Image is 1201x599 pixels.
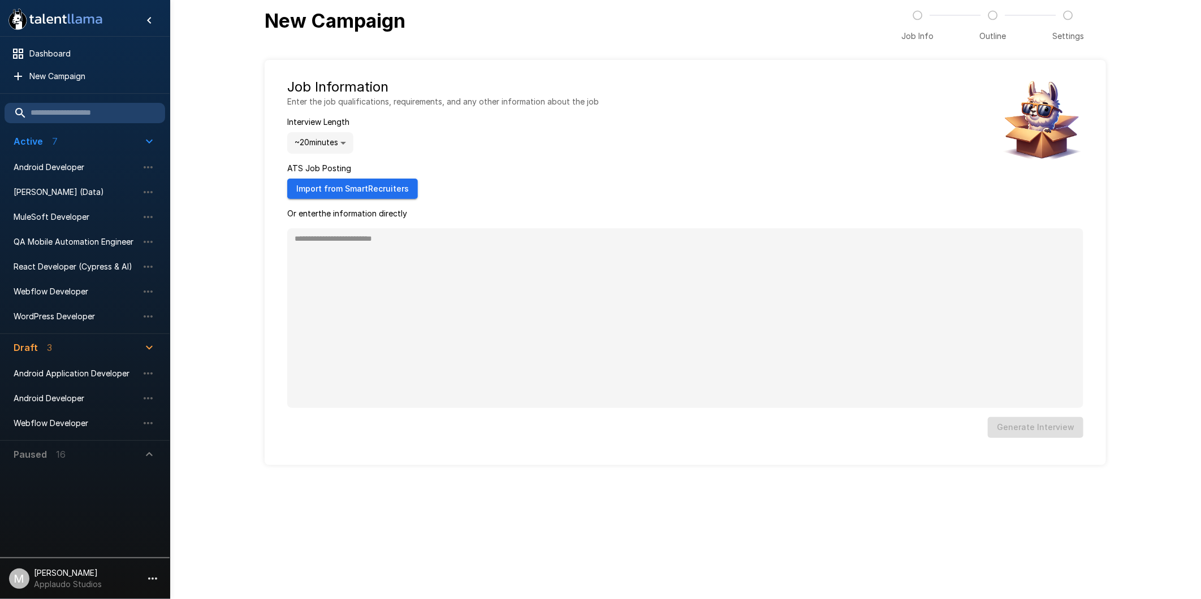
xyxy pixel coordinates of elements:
p: Or enter the information directly [287,208,1083,219]
b: New Campaign [265,9,405,32]
button: Import from SmartRecruiters [287,179,418,199]
p: Enter the job qualifications, requirements, and any other information about the job [287,96,599,107]
h5: Job Information [287,78,599,96]
div: ~ 20 minutes [287,132,353,154]
p: ATS Job Posting [287,163,418,174]
img: Animated document [999,78,1083,163]
p: Interview Length [287,116,353,128]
